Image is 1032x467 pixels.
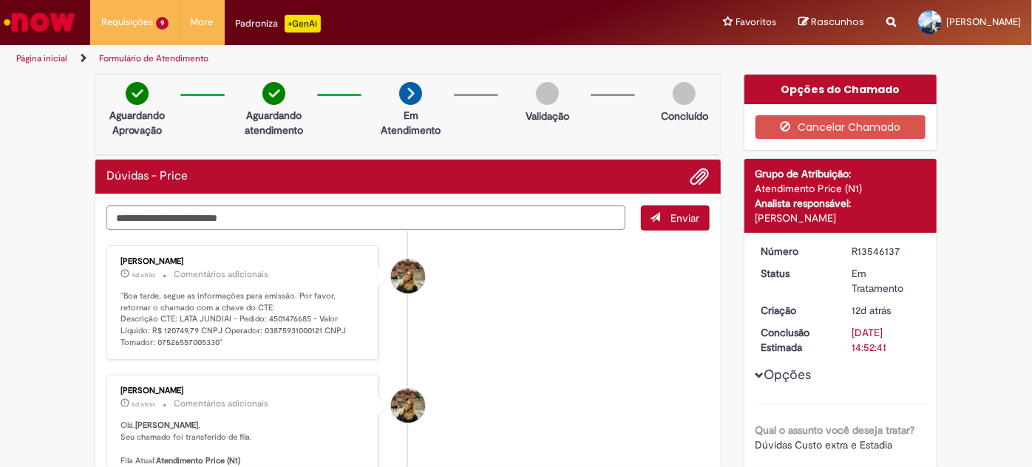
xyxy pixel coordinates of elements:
[756,211,926,225] div: [PERSON_NAME]
[852,266,920,296] div: Em Tratamento
[811,15,864,29] span: Rascunhos
[236,15,321,33] div: Padroniza
[391,389,425,423] div: Sarah Pigosso Nogueira Masselani
[156,17,169,30] span: 9
[536,82,559,105] img: img-circle-grey.png
[852,304,891,317] time: 18/09/2025 09:52:37
[756,166,926,181] div: Grupo de Atribuição:
[99,52,208,64] a: Formulário de Atendimento
[690,167,710,186] button: Adicionar anexos
[132,400,155,409] span: 6d atrás
[262,82,285,105] img: check-circle-green.png
[526,109,569,123] p: Validação
[744,75,937,104] div: Opções do Chamado
[391,259,425,293] div: Sarah Pigosso Nogueira Masselani
[756,438,893,451] span: Dúvidas Custo extra e Estadia
[174,268,268,281] small: Comentários adicionais
[101,15,153,30] span: Requisições
[132,400,155,409] time: 23/09/2025 18:05:21
[120,290,367,349] p: "Boa tarde, segue as informações para emissão. Por favor, retornar o chamado com a chave do CTE: ...
[661,109,708,123] p: Concluído
[126,82,149,105] img: check-circle-green.png
[852,325,920,355] div: [DATE] 14:52:41
[399,82,422,105] img: arrow-next.png
[191,15,214,30] span: More
[756,423,915,437] b: Qual o assunto você deseja tratar?
[946,16,1021,28] span: [PERSON_NAME]
[756,196,926,211] div: Analista responsável:
[174,398,268,410] small: Comentários adicionais
[852,304,891,317] span: 12d atrás
[132,270,155,279] time: 26/09/2025 16:58:27
[132,270,155,279] span: 4d atrás
[750,303,841,318] dt: Criação
[673,82,696,105] img: img-circle-grey.png
[750,266,841,281] dt: Status
[16,52,67,64] a: Página inicial
[852,303,920,318] div: 18/09/2025 09:52:37
[1,7,78,37] img: ServiceNow
[750,325,841,355] dt: Conclusão Estimada
[156,455,240,466] b: Atendimento Price (N1)
[120,257,367,266] div: [PERSON_NAME]
[641,205,710,231] button: Enviar
[736,15,776,30] span: Favoritos
[671,211,700,225] span: Enviar
[11,45,677,72] ul: Trilhas de página
[750,244,841,259] dt: Número
[285,15,321,33] p: +GenAi
[375,108,447,137] p: Em Atendimento
[756,115,926,139] button: Cancelar Chamado
[106,205,625,230] textarea: Digite sua mensagem aqui...
[756,181,926,196] div: Atendimento Price (N1)
[101,108,173,137] p: Aguardando Aprovação
[106,170,188,183] h2: Dúvidas - Price Histórico de tíquete
[135,420,198,431] b: [PERSON_NAME]
[798,16,864,30] a: Rascunhos
[238,108,310,137] p: Aguardando atendimento
[852,244,920,259] div: R13546137
[120,386,367,395] div: [PERSON_NAME]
